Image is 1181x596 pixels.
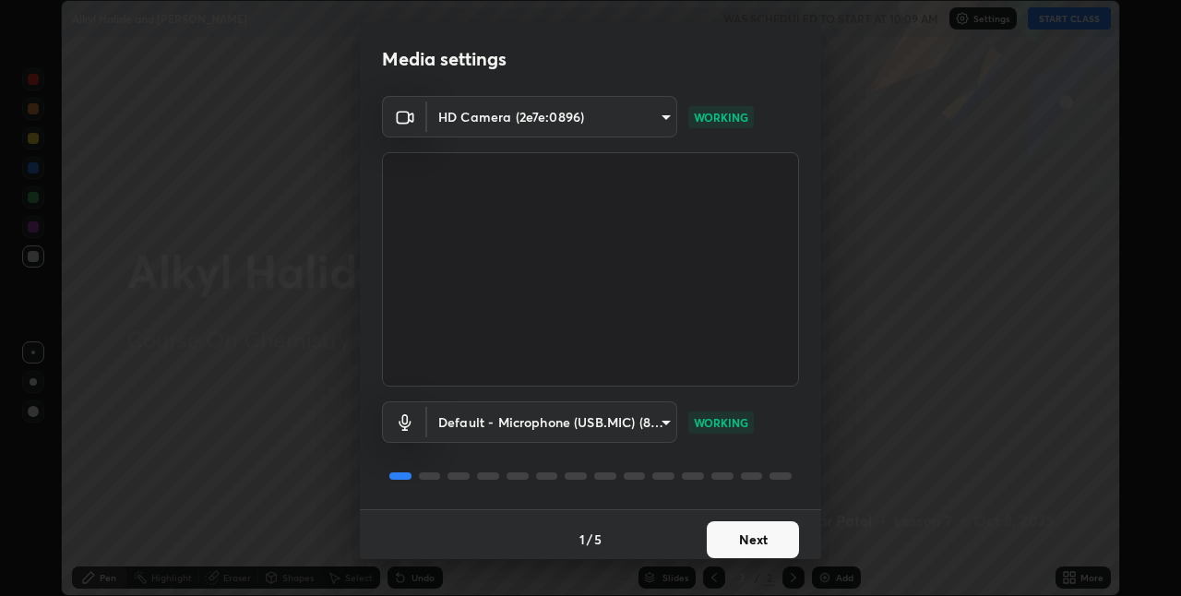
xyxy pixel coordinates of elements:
h4: 5 [594,530,602,549]
button: Next [707,521,799,558]
h4: / [587,530,592,549]
div: HD Camera (2e7e:0896) [427,401,677,443]
div: HD Camera (2e7e:0896) [427,96,677,137]
h4: 1 [579,530,585,549]
p: WORKING [694,109,748,125]
p: WORKING [694,414,748,431]
h2: Media settings [382,47,507,71]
